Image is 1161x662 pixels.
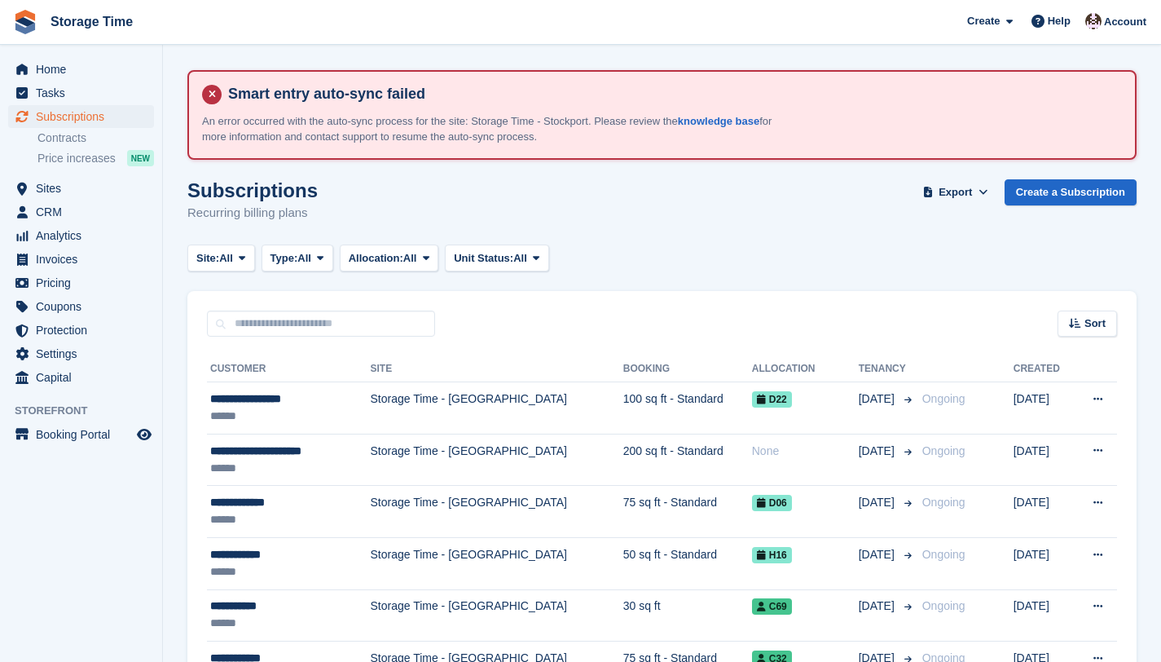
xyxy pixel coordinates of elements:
[36,58,134,81] span: Home
[1014,589,1073,642] td: [DATE]
[36,105,134,128] span: Subscriptions
[1104,14,1146,30] span: Account
[859,546,898,563] span: [DATE]
[752,391,792,408] span: D22
[922,392,965,405] span: Ongoing
[8,248,154,271] a: menu
[623,537,752,589] td: 50 sq ft - Standard
[1014,537,1073,589] td: [DATE]
[920,179,992,206] button: Export
[36,201,134,223] span: CRM
[859,391,898,408] span: [DATE]
[370,486,622,538] td: Storage Time - [GEOGRAPHIC_DATA]
[15,403,162,419] span: Storefront
[187,245,255,271] button: Site: All
[967,13,1000,29] span: Create
[1014,382,1073,435] td: [DATE]
[8,319,154,342] a: menu
[127,150,154,166] div: NEW
[1048,13,1071,29] span: Help
[370,382,622,435] td: Storage Time - [GEOGRAPHIC_DATA]
[8,177,154,200] a: menu
[340,245,439,271] button: Allocation: All
[8,82,154,104] a: menu
[8,271,154,294] a: menu
[922,599,965,612] span: Ongoing
[623,486,752,538] td: 75 sq ft - Standard
[939,184,972,201] span: Export
[8,366,154,389] a: menu
[8,342,154,365] a: menu
[13,10,37,34] img: stora-icon-8386f47178a22dfd0bd8f6a31ec36ba5ce8667c1dd55bd0f319d3a0aa187defe.svg
[859,443,898,460] span: [DATE]
[196,250,219,267] span: Site:
[752,598,792,615] span: C69
[36,224,134,247] span: Analytics
[44,8,139,35] a: Storage Time
[36,319,134,342] span: Protection
[262,245,333,271] button: Type: All
[922,496,965,509] span: Ongoing
[1014,356,1073,382] th: Created
[8,105,154,128] a: menu
[37,149,154,167] a: Price increases NEW
[270,250,298,267] span: Type:
[370,434,622,486] td: Storage Time - [GEOGRAPHIC_DATA]
[349,250,403,267] span: Allocation:
[1014,486,1073,538] td: [DATE]
[134,425,154,444] a: Preview store
[8,295,154,318] a: menu
[36,423,134,446] span: Booking Portal
[623,382,752,435] td: 100 sq ft - Standard
[859,598,898,615] span: [DATE]
[1005,179,1137,206] a: Create a Subscription
[1084,316,1106,332] span: Sort
[37,151,116,166] span: Price increases
[187,204,318,223] p: Recurring billing plans
[36,177,134,200] span: Sites
[752,443,859,460] div: None
[36,295,134,318] span: Coupons
[207,356,370,382] th: Customer
[403,250,417,267] span: All
[454,250,513,267] span: Unit Status:
[922,444,965,457] span: Ongoing
[370,537,622,589] td: Storage Time - [GEOGRAPHIC_DATA]
[36,366,134,389] span: Capital
[752,356,859,382] th: Allocation
[445,245,548,271] button: Unit Status: All
[922,548,965,561] span: Ongoing
[370,356,622,382] th: Site
[859,494,898,511] span: [DATE]
[36,248,134,271] span: Invoices
[623,589,752,642] td: 30 sq ft
[297,250,311,267] span: All
[219,250,233,267] span: All
[222,85,1122,104] h4: Smart entry auto-sync failed
[678,115,759,127] a: knowledge base
[623,356,752,382] th: Booking
[752,547,792,563] span: H16
[202,113,772,145] p: An error occurred with the auto-sync process for the site: Storage Time - Stockport. Please revie...
[370,589,622,642] td: Storage Time - [GEOGRAPHIC_DATA]
[8,224,154,247] a: menu
[37,130,154,146] a: Contracts
[36,271,134,294] span: Pricing
[8,423,154,446] a: menu
[8,58,154,81] a: menu
[187,179,318,201] h1: Subscriptions
[1014,434,1073,486] td: [DATE]
[36,82,134,104] span: Tasks
[36,342,134,365] span: Settings
[8,201,154,223] a: menu
[1085,13,1102,29] img: Saeed
[513,250,527,267] span: All
[752,495,792,511] span: D06
[623,434,752,486] td: 200 sq ft - Standard
[859,356,916,382] th: Tenancy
